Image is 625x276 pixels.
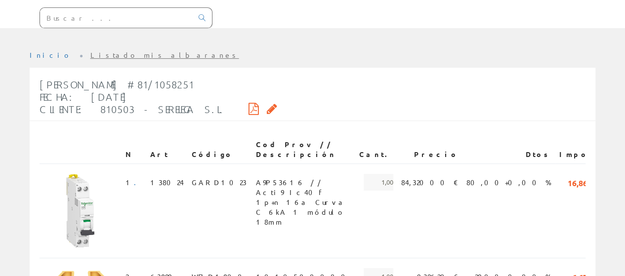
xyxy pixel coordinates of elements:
span: GARD1023 [192,174,247,191]
span: 16,86000 € [568,174,607,191]
span: 80,00+0,00 % [466,174,551,191]
th: Cant. [355,136,397,163]
img: Foto artículo (150x150) [43,174,118,248]
span: [PERSON_NAME] #81/1058251 Fecha: [DATE] Cliente: 810503 - SERELEGA S.L. [40,79,225,115]
th: N [122,136,146,163]
i: Solicitar por email copia firmada [267,105,277,112]
th: Art [146,136,188,163]
input: Buscar ... [40,8,193,28]
th: Precio [397,136,462,163]
span: 138024 [150,174,184,191]
span: 1 [125,174,142,191]
th: Importe [555,136,611,163]
a: . [134,178,142,187]
span: A9P53616 // Acti9 Ic40f 1p+n 16a Curva C 6kA 1 módulo 18mm [256,174,351,191]
span: 84,32000 € [401,174,458,191]
th: Dtos [462,136,555,163]
a: Inicio [30,50,72,59]
span: 1,00 [364,174,393,191]
a: Listado mis albaranes [90,50,239,59]
i: Descargar PDF [249,105,259,112]
th: Cod Prov // Descripción [252,136,355,163]
th: Código [188,136,252,163]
